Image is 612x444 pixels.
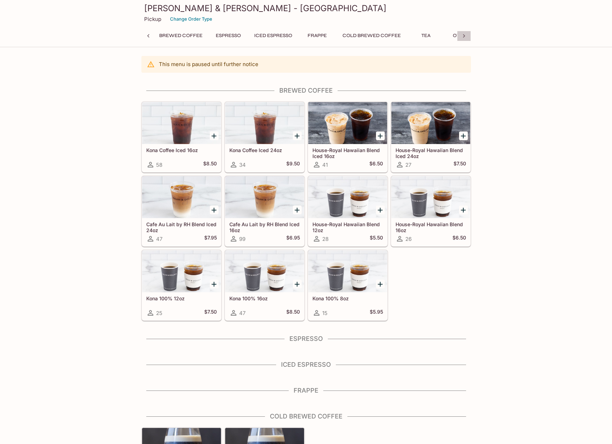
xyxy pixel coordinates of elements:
[376,206,385,214] button: Add House-Royal Hawaiian Blend 12oz
[405,236,412,242] span: 26
[141,87,471,94] h4: Brewed Coffee
[312,147,383,159] h5: House-Royal Hawaiian Blend Iced 16oz
[203,160,217,169] h5: $8.50
[322,310,327,316] span: 15
[396,221,466,233] h5: House-Royal Hawaiian Blend 16oz
[391,176,471,246] a: House-Royal Hawaiian Blend 16oz26$6.50
[229,147,300,153] h5: Kona Coffee Iced 24oz
[141,361,471,368] h4: Iced Espresso
[225,250,304,321] a: Kona 100% 16oz47$8.50
[239,236,245,242] span: 99
[308,102,387,144] div: House-Royal Hawaiian Blend Iced 16oz
[410,31,442,41] button: Tea
[225,176,304,246] a: Cafe Au Lait by RH Blend Iced 16oz99$6.95
[142,176,221,218] div: Cafe Au Lait by RH Blend Iced 24oz
[376,280,385,288] button: Add Kona 100% 8oz
[447,31,479,41] button: Others
[293,131,302,140] button: Add Kona Coffee Iced 24oz
[322,236,329,242] span: 28
[146,221,217,233] h5: Cafe Au Lait by RH Blend Iced 24oz
[144,16,161,22] p: Pickup
[293,206,302,214] button: Add Cafe Au Lait by RH Blend Iced 16oz
[286,235,300,243] h5: $6.95
[369,160,383,169] h5: $6.50
[210,280,219,288] button: Add Kona 100% 12oz
[167,14,215,24] button: Change Order Type
[156,162,162,168] span: 58
[391,176,470,218] div: House-Royal Hawaiian Blend 16oz
[155,31,206,41] button: Brewed Coffee
[286,160,300,169] h5: $9.50
[229,295,300,301] h5: Kona 100% 16oz
[146,147,217,153] h5: Kona Coffee Iced 16oz
[312,295,383,301] h5: Kona 100% 8oz
[459,131,468,140] button: Add House-Royal Hawaiian Blend Iced 24oz
[452,235,466,243] h5: $6.50
[142,250,221,321] a: Kona 100% 12oz25$7.50
[210,131,219,140] button: Add Kona Coffee Iced 16oz
[308,176,387,218] div: House-Royal Hawaiian Blend 12oz
[156,236,162,242] span: 47
[391,102,471,172] a: House-Royal Hawaiian Blend Iced 24oz27$7.50
[144,3,468,14] h3: [PERSON_NAME] & [PERSON_NAME] - [GEOGRAPHIC_DATA]
[286,309,300,317] h5: $8.50
[454,160,466,169] h5: $7.50
[376,131,385,140] button: Add House-Royal Hawaiian Blend Iced 16oz
[210,206,219,214] button: Add Cafe Au Lait by RH Blend Iced 24oz
[293,280,302,288] button: Add Kona 100% 16oz
[204,235,217,243] h5: $7.95
[142,250,221,292] div: Kona 100% 12oz
[339,31,405,41] button: Cold Brewed Coffee
[229,221,300,233] h5: Cafe Au Lait by RH Blend Iced 16oz
[396,147,466,159] h5: House-Royal Hawaiian Blend Iced 24oz
[159,61,258,67] p: This menu is paused until further notice
[370,309,383,317] h5: $5.95
[225,102,304,144] div: Kona Coffee Iced 24oz
[308,250,388,321] a: Kona 100% 8oz15$5.95
[142,102,221,144] div: Kona Coffee Iced 16oz
[142,176,221,246] a: Cafe Au Lait by RH Blend Iced 24oz47$7.95
[204,309,217,317] h5: $7.50
[141,387,471,394] h4: Frappe
[308,176,388,246] a: House-Royal Hawaiian Blend 12oz28$5.50
[391,102,470,144] div: House-Royal Hawaiian Blend Iced 24oz
[156,310,162,316] span: 25
[225,176,304,218] div: Cafe Au Lait by RH Blend Iced 16oz
[141,413,471,420] h4: Cold Brewed Coffee
[146,295,217,301] h5: Kona 100% 12oz
[308,250,387,292] div: Kona 100% 8oz
[239,310,245,316] span: 47
[459,206,468,214] button: Add House-Royal Hawaiian Blend 16oz
[308,102,388,172] a: House-Royal Hawaiian Blend Iced 16oz41$6.50
[225,102,304,172] a: Kona Coffee Iced 24oz34$9.50
[212,31,245,41] button: Espresso
[142,102,221,172] a: Kona Coffee Iced 16oz58$8.50
[239,162,246,168] span: 34
[312,221,383,233] h5: House-Royal Hawaiian Blend 12oz
[322,162,328,168] span: 41
[405,162,411,168] span: 27
[225,250,304,292] div: Kona 100% 16oz
[302,31,333,41] button: Frappe
[141,335,471,343] h4: Espresso
[370,235,383,243] h5: $5.50
[250,31,296,41] button: Iced Espresso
